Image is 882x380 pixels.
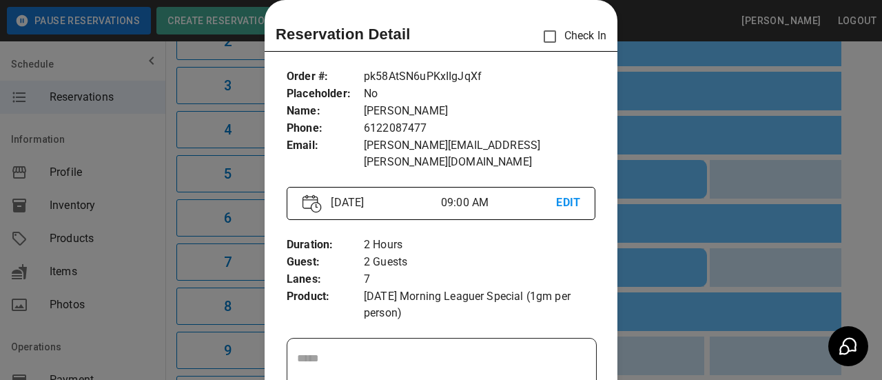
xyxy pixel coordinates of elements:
p: [PERSON_NAME][EMAIL_ADDRESS][PERSON_NAME][DOMAIN_NAME] [364,137,595,170]
p: [DATE] [325,194,441,211]
p: 2 Hours [364,237,595,254]
p: Placeholder : [287,86,364,103]
p: Email : [287,137,364,154]
p: Duration : [287,237,364,254]
p: [DATE] Morning Leaguer Special (1gm per person) [364,288,595,321]
p: 6122087477 [364,120,595,137]
p: Reservation Detail [276,23,411,46]
p: 2 Guests [364,254,595,271]
p: pk58AtSN6uPKxIIgJqXf [364,68,595,86]
p: Lanes : [287,271,364,288]
p: Order # : [287,68,364,86]
p: 09:00 AM [441,194,557,211]
p: Product : [287,288,364,306]
p: Phone : [287,120,364,137]
p: Guest : [287,254,364,271]
p: [PERSON_NAME] [364,103,595,120]
img: Vector [302,194,322,213]
p: 7 [364,271,595,288]
p: No [364,86,595,103]
p: EDIT [556,194,579,212]
p: Check In [535,22,606,51]
p: Name : [287,103,364,120]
